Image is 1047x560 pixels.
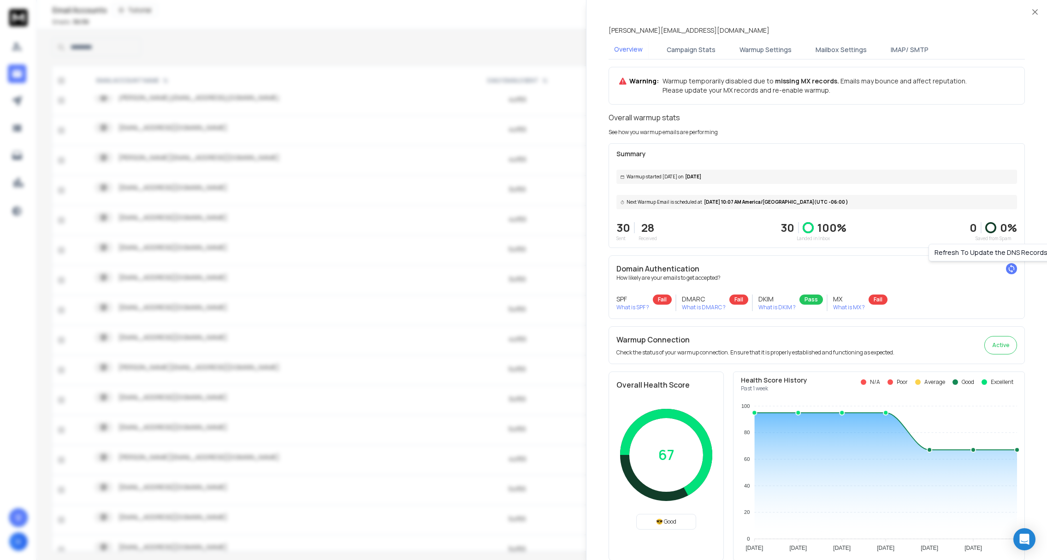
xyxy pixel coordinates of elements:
[747,536,750,542] tspan: 0
[970,235,1017,242] p: Saved from Spam
[774,77,839,85] span: missing MX records.
[817,220,846,235] p: 100 %
[964,545,982,551] tspan: [DATE]
[758,304,796,311] p: What is DKIM ?
[924,378,945,386] p: Average
[885,40,934,60] button: IMAP/ SMTP
[627,199,702,206] span: Next Warmup Email is scheduled at
[609,129,718,136] p: See how you warmup emails are performing
[609,26,769,35] p: [PERSON_NAME][EMAIL_ADDRESS][DOMAIN_NAME]
[616,295,649,304] h3: SPF
[744,509,750,515] tspan: 20
[781,220,794,235] p: 30
[921,545,938,551] tspan: [DATE]
[962,378,974,386] p: Good
[745,545,763,551] tspan: [DATE]
[869,295,887,305] div: Fail
[741,385,807,392] p: Past 1 week
[833,545,851,551] tspan: [DATE]
[1000,220,1017,235] p: 0 %
[810,40,872,60] button: Mailbox Settings
[758,295,796,304] h3: DKIM
[653,295,672,305] div: Fail
[658,447,674,463] p: 67
[639,220,657,235] p: 28
[616,220,630,235] p: 30
[984,336,1017,354] button: Active
[991,378,1013,386] p: Excellent
[682,295,726,304] h3: DMARC
[616,349,894,356] p: Check the status of your warmup connection. Ensure that it is properly established and functionin...
[616,304,649,311] p: What is SPF ?
[744,430,750,435] tspan: 80
[870,378,880,386] p: N/A
[616,263,1017,274] h2: Domain Authentication
[877,545,894,551] tspan: [DATE]
[729,295,748,305] div: Fail
[663,77,967,95] p: Warmup temporarily disabled due to Emails may bounce and affect reputation. Please update your MX...
[744,483,750,489] tspan: 40
[636,514,696,530] div: 😎 Good
[682,304,726,311] p: What is DMARC ?
[897,378,908,386] p: Poor
[629,77,659,86] p: Warning:
[616,235,630,242] p: Sent
[744,456,750,462] tspan: 60
[616,334,894,345] h2: Warmup Connection
[616,170,1017,184] div: [DATE]
[970,220,977,235] strong: 0
[741,376,807,385] p: Health Score History
[616,274,1017,282] p: How likely are your emails to get accepted?
[616,379,716,390] h2: Overall Health Score
[799,295,823,305] div: Pass
[789,545,807,551] tspan: [DATE]
[833,295,865,304] h3: MX
[1013,528,1035,550] div: Open Intercom Messenger
[639,235,657,242] p: Received
[609,112,680,123] h1: Overall warmup stats
[627,173,683,180] span: Warmup started [DATE] on
[616,149,1017,159] p: Summary
[833,304,865,311] p: What is MX ?
[781,235,846,242] p: Landed in Inbox
[609,39,648,60] button: Overview
[734,40,797,60] button: Warmup Settings
[741,403,750,409] tspan: 100
[616,195,1017,209] div: [DATE] 10:07 AM America/[GEOGRAPHIC_DATA] (UTC -06:00 )
[661,40,721,60] button: Campaign Stats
